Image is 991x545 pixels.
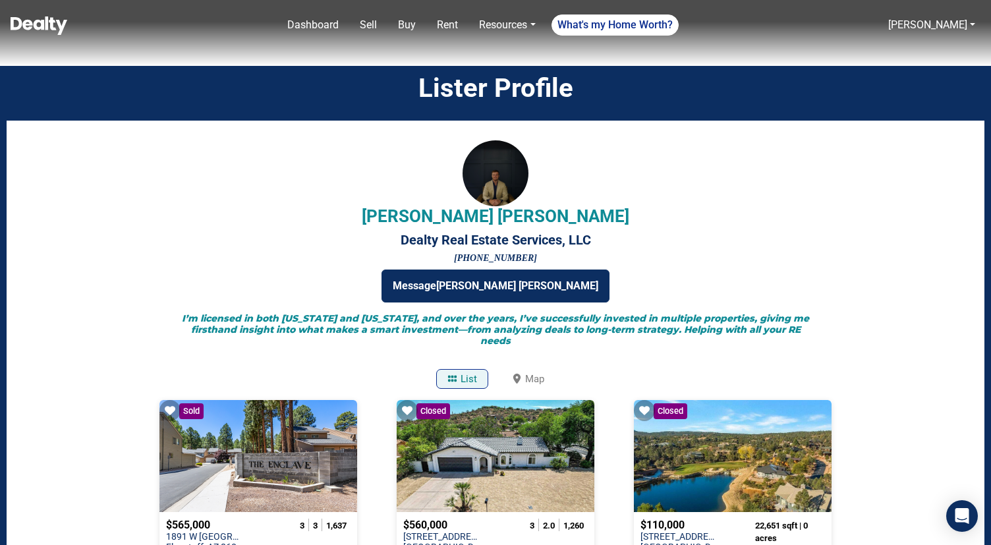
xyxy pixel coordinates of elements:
h5: [PHONE_NUMBER] [26,253,965,264]
span: Closed [654,403,687,419]
img: Dealty - Buy, Sell & Rent Homes [11,16,67,35]
a: Sell [354,12,382,38]
span: Sold [179,403,204,419]
span: 2.0 [543,521,555,531]
a: Buy [393,12,421,38]
h5: Dealty Real Estate Services, LLC [26,232,965,248]
span: 1,260 [563,521,584,531]
a: [PERSON_NAME] [888,18,967,31]
h5: [PERSON_NAME] [PERSON_NAME] [26,206,965,227]
h5: I’m licensed in both [US_STATE] and [US_STATE], and over the years, I’ve successfully invested in... [177,313,814,346]
span: Closed [416,403,450,419]
a: Dashboard [282,12,344,38]
span: $565,000 [166,519,210,531]
span: 22,651 sqft | 0 acres [755,521,808,543]
h1: Lister Profile [10,72,981,104]
span: 3 [530,521,534,531]
span: 1,637 [326,521,347,531]
span: $110,000 [640,519,685,531]
a: Rent [432,12,463,38]
span: 3 [313,521,318,531]
span: $560,000 [403,519,447,531]
button: Message[PERSON_NAME] [PERSON_NAME] [382,270,609,302]
a: Resources [474,12,540,38]
a: Map [501,362,555,395]
span: 3 [300,521,304,531]
a: [PERSON_NAME] [883,12,980,38]
div: Open Intercom Messenger [946,500,978,532]
a: What's my Home Worth? [552,14,679,36]
a: List [436,369,488,389]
